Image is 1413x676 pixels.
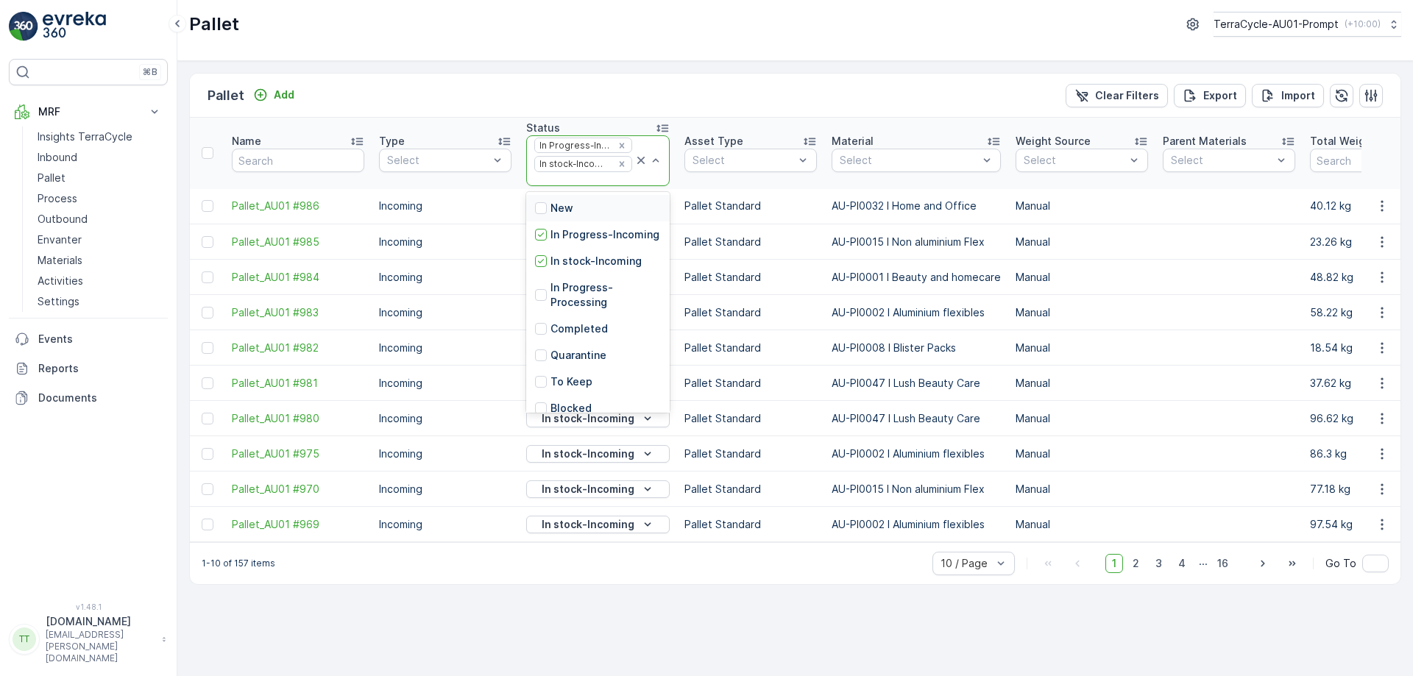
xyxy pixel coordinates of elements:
[677,224,824,260] td: Pallet Standard
[43,12,106,41] img: logo_light-DOdMpM7g.png
[1214,17,1339,32] p: TerraCycle-AU01-Prompt
[232,517,364,532] a: Pallet_AU01 #969
[38,253,82,268] p: Materials
[535,157,613,171] div: In stock-Incoming
[202,377,213,389] div: Toggle Row Selected
[202,558,275,569] p: 1-10 of 157 items
[38,274,83,288] p: Activities
[46,629,155,664] p: [EMAIL_ADDRESS][PERSON_NAME][DOMAIN_NAME]
[677,507,824,542] td: Pallet Standard
[1281,88,1315,103] p: Import
[824,330,1008,366] td: AU-PI0008 I Blister Packs
[840,153,978,168] p: Select
[542,411,634,426] p: In stock-Incoming
[202,307,213,319] div: Toggle Row Selected
[143,66,157,78] p: ⌘B
[550,348,606,363] p: Quarantine
[9,354,168,383] a: Reports
[232,482,364,497] a: Pallet_AU01 #970
[372,330,519,366] td: Incoming
[13,627,36,651] div: TT
[202,519,213,530] div: Toggle Row Selected
[372,366,519,401] td: Incoming
[32,291,168,312] a: Settings
[1095,88,1159,103] p: Clear Filters
[9,383,168,413] a: Documents
[202,413,213,424] div: Toggle Row Selected
[550,374,592,389] p: To Keep
[9,97,168,127] button: MRF
[9,12,38,41] img: logo
[1008,507,1155,542] td: Manual
[614,140,630,152] div: Remove In Progress-Incoming
[202,236,213,248] div: Toggle Row Selected
[1174,84,1246,107] button: Export
[208,85,244,106] p: Pallet
[372,436,519,472] td: Incoming
[526,516,670,533] button: In stock-Incoming
[1211,554,1235,573] span: 16
[1149,554,1169,573] span: 3
[677,401,824,436] td: Pallet Standard
[9,602,168,611] span: v 1.48.1
[677,330,824,366] td: Pallet Standard
[232,411,364,426] a: Pallet_AU01 #980
[38,191,77,206] p: Process
[1163,134,1247,149] p: Parent Materials
[32,188,168,209] a: Process
[372,472,519,507] td: Incoming
[824,189,1008,224] td: AU-PI0032 I Home and Office
[1008,401,1155,436] td: Manual
[232,235,364,249] a: Pallet_AU01 #985
[38,129,132,144] p: Insights TerraCycle
[550,254,642,268] p: In stock-Incoming
[38,294,79,309] p: Settings
[202,483,213,495] div: Toggle Row Selected
[232,305,364,320] a: Pallet_AU01 #983
[232,341,364,355] a: Pallet_AU01 #982
[550,280,661,310] p: In Progress-Processing
[677,472,824,507] td: Pallet Standard
[550,201,573,216] p: New
[1024,153,1125,168] p: Select
[202,342,213,354] div: Toggle Row Selected
[684,134,743,149] p: Asset Type
[542,446,634,461] p: In stock-Incoming
[1126,554,1146,573] span: 2
[1310,134,1375,149] p: Total Weight
[202,200,213,212] div: Toggle Row Selected
[824,472,1008,507] td: AU-PI0015 I Non aluminium Flex
[1008,224,1155,260] td: Manual
[824,366,1008,401] td: AU-PI0047 I Lush Beauty Care
[526,445,670,463] button: In stock-Incoming
[32,271,168,291] a: Activities
[1008,260,1155,295] td: Manual
[550,401,592,416] p: Blocked
[550,321,608,336] p: Completed
[677,366,824,401] td: Pallet Standard
[232,270,364,285] a: Pallet_AU01 #984
[526,480,670,498] button: In stock-Incoming
[677,436,824,472] td: Pallet Standard
[677,189,824,224] td: Pallet Standard
[372,260,519,295] td: Incoming
[1199,554,1208,573] p: ...
[677,260,824,295] td: Pallet Standard
[1008,366,1155,401] td: Manual
[232,134,261,149] p: Name
[38,171,65,185] p: Pallet
[1172,554,1192,573] span: 4
[1252,84,1324,107] button: Import
[824,295,1008,330] td: AU-PI0002 I Aluminium flexibles
[232,376,364,391] span: Pallet_AU01 #981
[38,361,162,376] p: Reports
[1066,84,1168,107] button: Clear Filters
[32,168,168,188] a: Pallet
[32,127,168,147] a: Insights TerraCycle
[542,517,634,532] p: In stock-Incoming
